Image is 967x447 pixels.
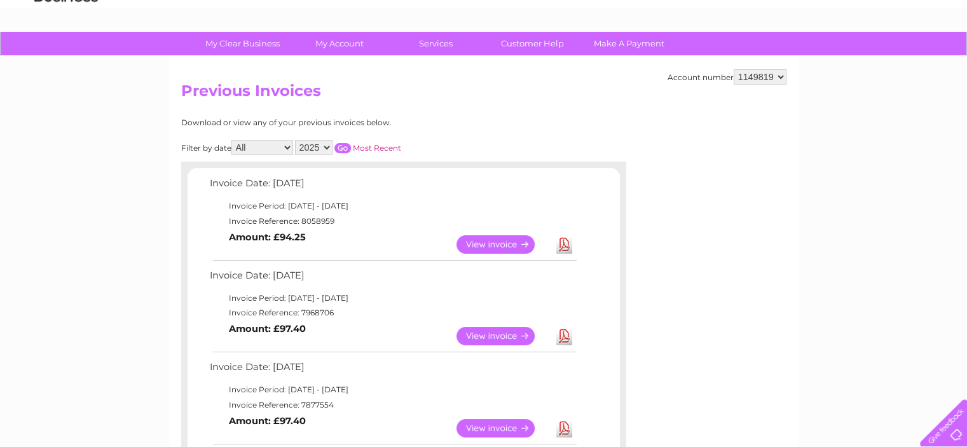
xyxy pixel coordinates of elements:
b: Amount: £97.40 [229,323,306,334]
a: My Account [287,32,392,55]
div: Filter by date [181,140,515,155]
a: Energy [775,54,803,64]
td: Invoice Date: [DATE] [207,175,579,198]
a: Download [556,235,572,254]
td: Invoice Date: [DATE] [207,267,579,291]
td: Invoice Date: [DATE] [207,359,579,382]
img: logo.png [34,33,99,72]
a: 0333 014 3131 [727,6,815,22]
a: Log out [925,54,955,64]
a: Download [556,419,572,437]
td: Invoice Reference: 7877554 [207,397,579,413]
a: Blog [856,54,875,64]
a: Customer Help [480,32,585,55]
div: Download or view any of your previous invoices below. [181,118,515,127]
td: Invoice Reference: 7968706 [207,305,579,320]
div: Clear Business is a trading name of Verastar Limited (registered in [GEOGRAPHIC_DATA] No. 3667643... [184,7,785,62]
a: Services [383,32,488,55]
a: View [456,327,550,345]
td: Invoice Reference: 8058959 [207,214,579,229]
a: Download [556,327,572,345]
a: Contact [882,54,914,64]
a: Telecoms [811,54,849,64]
a: View [456,419,550,437]
td: Invoice Period: [DATE] - [DATE] [207,198,579,214]
a: Most Recent [353,143,401,153]
a: Make A Payment [577,32,682,55]
td: Invoice Period: [DATE] - [DATE] [207,291,579,306]
a: View [456,235,550,254]
a: My Clear Business [190,32,295,55]
a: Water [743,54,767,64]
h2: Previous Invoices [181,82,786,106]
b: Amount: £97.40 [229,415,306,427]
div: Account number [668,69,786,85]
b: Amount: £94.25 [229,231,306,243]
td: Invoice Period: [DATE] - [DATE] [207,382,579,397]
